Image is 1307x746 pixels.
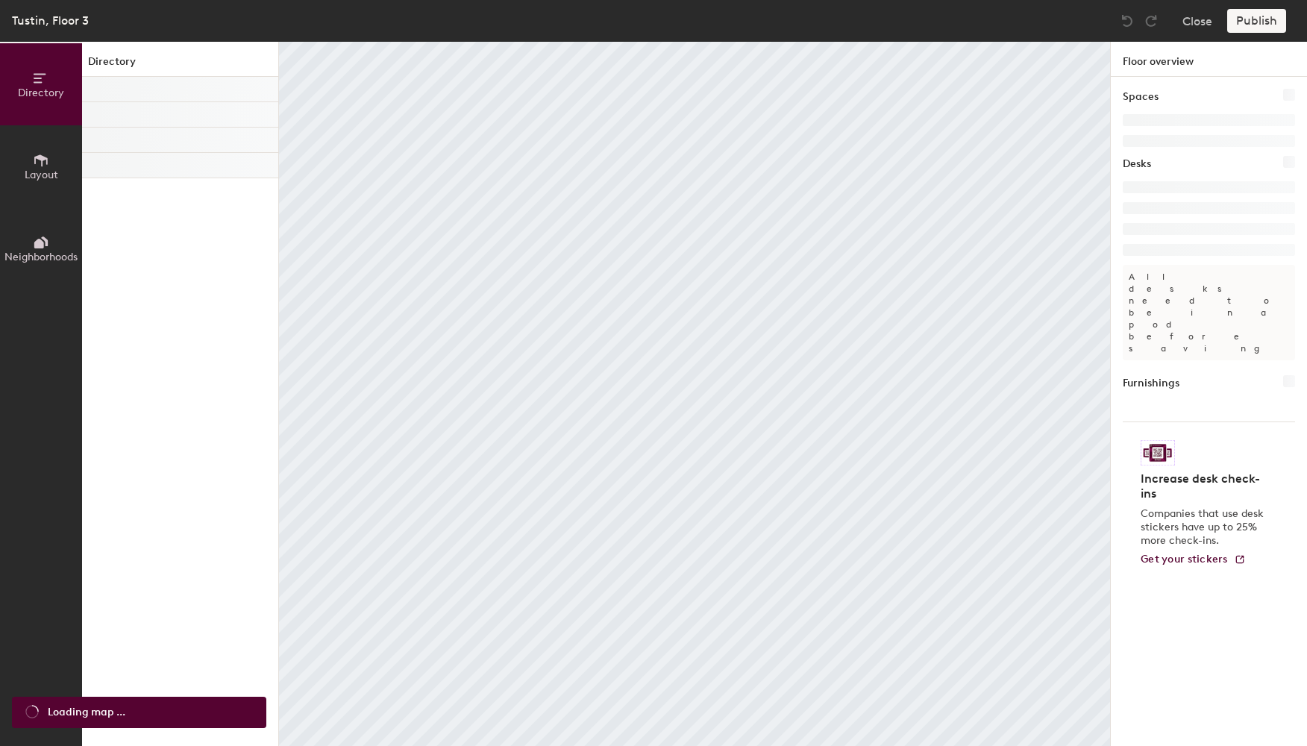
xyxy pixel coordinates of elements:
h4: Increase desk check-ins [1141,471,1268,501]
a: Get your stickers [1141,554,1246,566]
h1: Furnishings [1123,375,1179,392]
button: Close [1182,9,1212,33]
canvas: Map [279,42,1110,746]
img: Undo [1120,13,1135,28]
img: Sticker logo [1141,440,1175,466]
span: Neighborhoods [4,251,78,263]
p: Companies that use desk stickers have up to 25% more check-ins. [1141,507,1268,548]
h1: Desks [1123,156,1151,172]
span: Get your stickers [1141,553,1228,565]
span: Loading map ... [48,704,125,721]
h1: Spaces [1123,89,1159,105]
h1: Directory [82,54,278,77]
span: Layout [25,169,58,181]
img: Redo [1144,13,1159,28]
span: Directory [18,87,64,99]
p: All desks need to be in a pod before saving [1123,265,1295,360]
h1: Floor overview [1111,42,1307,77]
div: Tustin, Floor 3 [12,11,89,30]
